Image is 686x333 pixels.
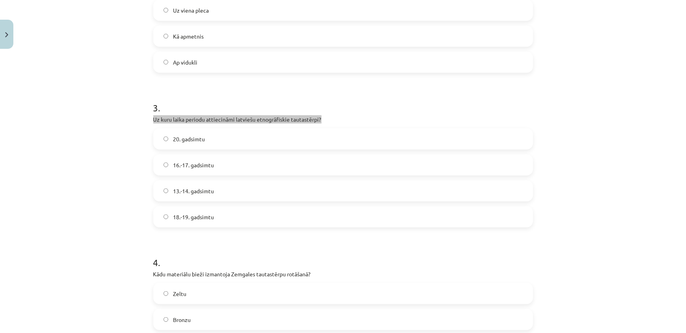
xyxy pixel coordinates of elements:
[153,270,533,278] p: Kādu materiālu bieži izmantoja Zemgales tautastērpu rotāšanā?
[173,316,191,324] span: Bronzu
[173,161,214,169] span: 16.-17. gadsimtu
[164,60,169,65] input: Ap vidukli
[173,32,204,41] span: Kā apmetnis
[164,189,169,194] input: 13.-14. gadsimtu
[173,213,214,221] span: 18.-19. gadsimtu
[153,89,533,113] h1: 3 .
[173,290,186,298] span: Zeltu
[153,243,533,268] h1: 4 .
[164,163,169,168] input: 16.-17. gadsimtu
[153,115,533,124] p: Uz kuru laika periodu attiecināmi latviešu etnogrāfiskie tautastērpi?
[173,135,205,143] span: 20. gadsimtu
[5,32,8,37] img: icon-close-lesson-0947bae3869378f0d4975bcd49f059093ad1ed9edebbc8119c70593378902aed.svg
[164,291,169,296] input: Zeltu
[173,6,209,15] span: Uz viena pleca
[164,137,169,142] input: 20. gadsimtu
[164,215,169,220] input: 18.-19. gadsimtu
[164,8,169,13] input: Uz viena pleca
[164,317,169,322] input: Bronzu
[164,34,169,39] input: Kā apmetnis
[173,187,214,195] span: 13.-14. gadsimtu
[173,58,197,67] span: Ap vidukli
